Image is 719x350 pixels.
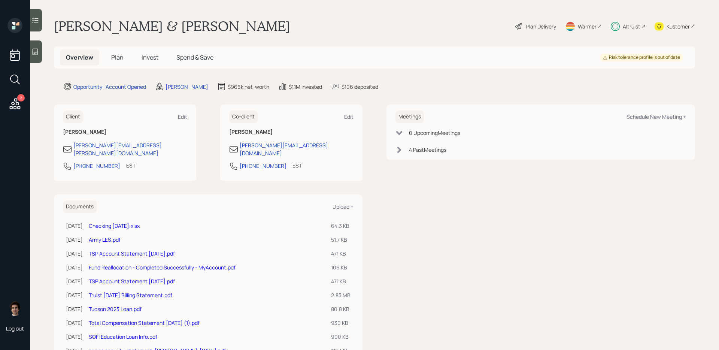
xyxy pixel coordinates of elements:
a: Total Compensation Statement [DATE] (1).pdf [89,319,200,326]
a: Tucson 2023 Loan.pdf [89,305,142,313]
div: $966k net-worth [228,83,269,91]
span: Overview [66,53,93,61]
div: [PERSON_NAME] [166,83,208,91]
a: Truist [DATE] Billing Statement.pdf [89,292,172,299]
div: 471 KB [331,277,351,285]
a: Checking [DATE].xlsx [89,222,140,229]
div: 2.83 MB [331,291,351,299]
div: 471 KB [331,250,351,257]
div: 930 KB [331,319,351,327]
div: 80.8 KB [331,305,351,313]
div: 2 [17,94,25,102]
div: EST [126,162,136,169]
h1: [PERSON_NAME] & [PERSON_NAME] [54,18,290,34]
div: Upload + [333,203,354,210]
span: Spend & Save [176,53,213,61]
h6: Meetings [395,111,424,123]
a: SOFI Education Loan Info.pdf [89,333,157,340]
div: Log out [6,325,24,332]
div: Edit [344,113,354,120]
div: [DATE] [66,305,83,313]
div: Plan Delivery [526,22,556,30]
div: 0 Upcoming Meeting s [409,129,460,137]
div: Warmer [578,22,597,30]
div: [DATE] [66,236,83,244]
div: Opportunity · Account Opened [73,83,146,91]
a: TSP Account Statement [DATE].pdf [89,250,175,257]
div: $106 deposited [342,83,378,91]
div: [PHONE_NUMBER] [73,162,120,170]
div: [DATE] [66,263,83,271]
h6: Co-client [229,111,258,123]
div: [PHONE_NUMBER] [240,162,286,170]
div: EST [292,162,302,169]
div: [DATE] [66,291,83,299]
span: Invest [142,53,158,61]
div: [PERSON_NAME][EMAIL_ADDRESS][PERSON_NAME][DOMAIN_NAME] [73,141,187,157]
div: 51.7 KB [331,236,351,244]
div: 4 Past Meeting s [409,146,446,154]
div: [DATE] [66,222,83,230]
div: Edit [178,113,187,120]
a: Army LES.pdf [89,236,121,243]
div: [DATE] [66,277,83,285]
div: $1.1M invested [289,83,322,91]
div: [PERSON_NAME][EMAIL_ADDRESS][DOMAIN_NAME] [240,141,354,157]
div: 64.3 KB [331,222,351,230]
h6: [PERSON_NAME] [229,129,354,135]
div: [DATE] [66,319,83,327]
div: Altruist [623,22,640,30]
a: TSP Account Statement [DATE].pdf [89,278,175,285]
h6: Documents [63,200,97,213]
div: Risk tolerance profile is out of date [603,54,680,61]
a: Fund Reallocation - Completed Successfully - MyAccount.pdf [89,264,236,271]
span: Plan [111,53,124,61]
img: harrison-schaefer-headshot-2.png [7,301,22,316]
h6: Client [63,111,83,123]
div: [DATE] [66,250,83,257]
div: Schedule New Meeting + [627,113,686,120]
div: Kustomer [667,22,690,30]
h6: [PERSON_NAME] [63,129,187,135]
div: 900 KB [331,333,351,341]
div: [DATE] [66,333,83,341]
div: 106 KB [331,263,351,271]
